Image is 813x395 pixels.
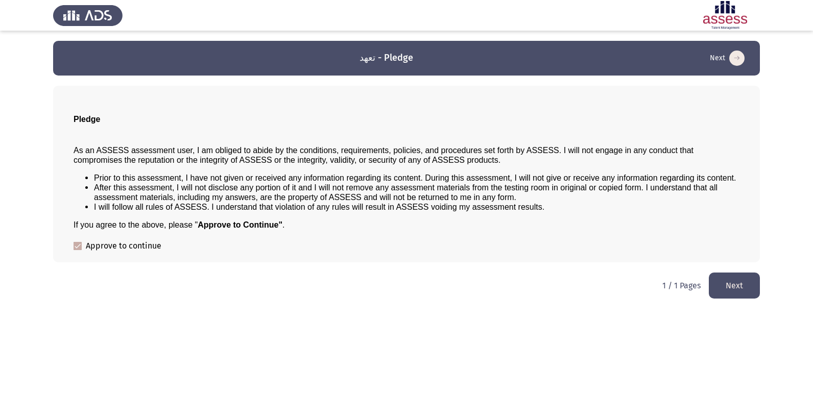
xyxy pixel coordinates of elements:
[360,52,413,64] h3: تعهد - Pledge
[690,1,760,30] img: Assessment logo of ASSESS Employability - EBI
[53,1,123,30] img: Assess Talent Management logo
[94,203,544,211] span: I will follow all rules of ASSESS. I understand that violation of any rules will result in ASSESS...
[74,115,100,124] span: Pledge
[94,183,718,202] span: After this assessment, I will not disclose any portion of it and I will not remove any assessment...
[707,50,748,66] button: load next page
[662,281,701,290] p: 1 / 1 Pages
[198,220,282,229] b: Approve to Continue"
[74,220,284,229] span: If you agree to the above, please " .
[709,273,760,299] button: load next page
[94,174,736,182] span: Prior to this assessment, I have not given or received any information regarding its content. Dur...
[86,240,161,252] span: Approve to continue
[74,146,694,164] span: As an ASSESS assessment user, I am obliged to abide by the conditions, requirements, policies, an...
